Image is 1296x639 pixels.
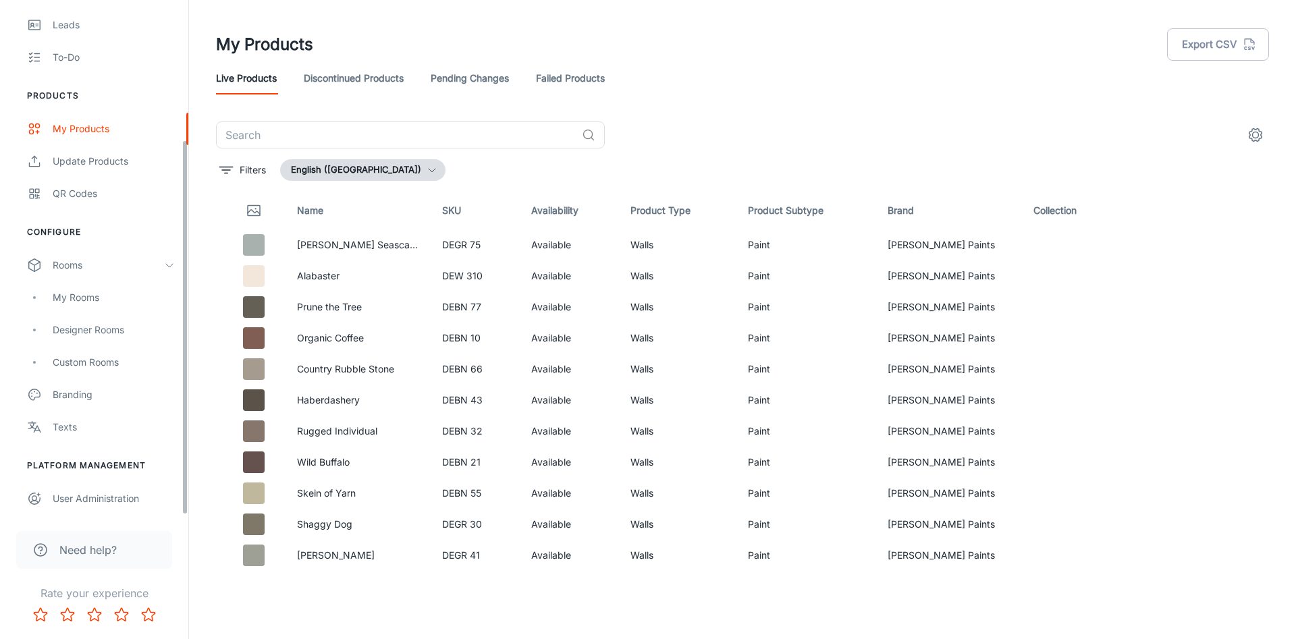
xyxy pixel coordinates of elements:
a: Prune the Tree [297,301,362,312]
a: [PERSON_NAME] Seascape [297,239,421,250]
p: Filters [240,163,266,177]
td: DEBN 55 [431,478,520,509]
a: Alabaster [297,270,340,281]
a: Failed Products [536,62,605,94]
th: Name [286,192,432,229]
td: Paint [737,509,877,540]
a: Country Rubble Stone [297,363,394,374]
td: [PERSON_NAME] Paints [877,478,1023,509]
button: Export CSV [1167,28,1269,61]
a: Live Products [216,62,277,94]
th: Brand [877,192,1023,229]
td: Walls [620,416,737,447]
td: Available [520,229,620,260]
td: Paint [737,291,877,323]
th: Collection [1023,192,1124,229]
td: [PERSON_NAME] Paints [877,260,1023,291]
td: [PERSON_NAME] Paints [877,354,1023,385]
td: Walls [620,478,737,509]
th: Product Subtype [737,192,877,229]
a: [PERSON_NAME] [297,549,375,561]
td: [PERSON_NAME] Paints [877,416,1023,447]
a: Shaggy Dog [297,518,352,530]
td: DEBN 66 [431,354,520,385]
button: Rate 5 star [135,601,162,628]
input: Search [216,121,576,148]
a: Rugged Individual [297,425,377,437]
td: Paint [737,385,877,416]
td: DEBN 32 [431,416,520,447]
td: Available [520,354,620,385]
td: [PERSON_NAME] Paints [877,291,1023,323]
a: Skein of Yarn [297,487,356,499]
button: filter [216,159,269,181]
a: Organic Coffee [297,332,364,343]
td: [PERSON_NAME] Paints [877,571,1023,602]
td: DEGR 41 [431,540,520,571]
a: Wild Buffalo [297,456,350,468]
td: DEGR 19 [431,571,520,602]
td: Available [520,571,620,602]
td: Walls [620,229,737,260]
a: Discontinued Products [304,62,404,94]
th: Product Type [620,192,737,229]
td: Walls [620,385,737,416]
td: Paint [737,323,877,354]
td: DEW 310 [431,260,520,291]
td: Available [520,447,620,478]
svg: Thumbnail [246,202,262,219]
button: Rate 2 star [54,601,81,628]
th: Availability [520,192,620,229]
td: Paint [737,416,877,447]
td: DEGR 75 [431,229,520,260]
p: Rate your experience [11,585,178,601]
td: Paint [737,229,877,260]
button: Rate 1 star [27,601,54,628]
td: DEBN 21 [431,447,520,478]
td: [PERSON_NAME] Paints [877,323,1023,354]
th: SKU [431,192,520,229]
td: Paint [737,478,877,509]
button: Rate 4 star [108,601,135,628]
td: [PERSON_NAME] Paints [877,540,1023,571]
td: DEBN 77 [431,291,520,323]
button: English ([GEOGRAPHIC_DATA]) [280,159,446,181]
td: Paint [737,260,877,291]
td: [PERSON_NAME] Paints [877,229,1023,260]
td: [PERSON_NAME] Paints [877,385,1023,416]
td: Walls [620,260,737,291]
td: Walls [620,540,737,571]
span: Need help? [59,542,117,558]
h1: My Products [216,32,313,57]
td: DEBN 43 [431,385,520,416]
td: Available [520,385,620,416]
td: Available [520,478,620,509]
td: Walls [620,509,737,540]
td: Available [520,540,620,571]
td: Paint [737,571,877,602]
td: Walls [620,447,737,478]
td: Available [520,260,620,291]
a: Haberdashery [297,394,360,406]
td: DEGR 30 [431,509,520,540]
td: Available [520,291,620,323]
td: Paint [737,540,877,571]
button: settings [1242,121,1269,148]
td: Available [520,416,620,447]
td: Walls [620,291,737,323]
td: [PERSON_NAME] Paints [877,447,1023,478]
button: Rate 3 star [81,601,108,628]
td: DEBN 10 [431,323,520,354]
a: Pending Changes [431,62,509,94]
td: Paint [737,354,877,385]
td: Paint [737,447,877,478]
td: Walls [620,354,737,385]
td: [PERSON_NAME] Paints [877,509,1023,540]
td: Walls [620,571,737,602]
td: Available [520,323,620,354]
td: Available [520,509,620,540]
td: Walls [620,323,737,354]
